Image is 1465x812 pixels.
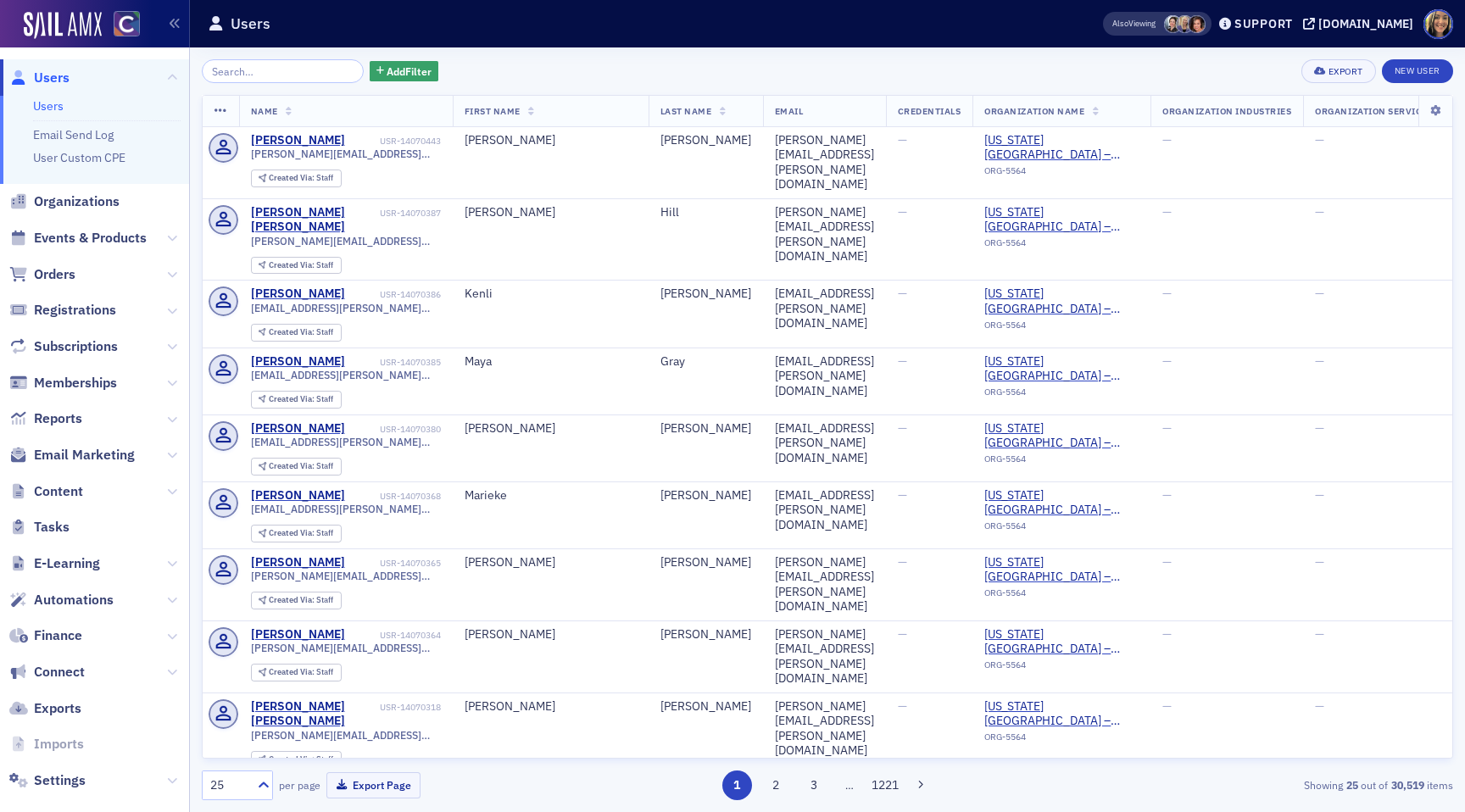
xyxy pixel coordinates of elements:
[465,555,637,570] div: [PERSON_NAME]
[251,729,441,742] span: [PERSON_NAME][EMAIL_ADDRESS][PERSON_NAME][DOMAIN_NAME]
[380,702,441,713] div: USR-14070318
[34,337,118,356] span: Subscriptions
[269,174,333,183] div: Staff
[269,596,333,605] div: Staff
[984,627,1139,657] span: Colorado State University – Fort Collins
[102,11,140,40] a: View Homepage
[984,520,1139,537] div: ORG-5564
[984,627,1139,657] a: [US_STATE][GEOGRAPHIC_DATA] – [GEOGRAPHIC_DATA][PERSON_NAME]
[9,337,118,356] a: Subscriptions
[9,663,85,681] a: Connect
[251,324,342,342] div: Created Via: Staff
[1176,15,1194,33] span: Alicia Gelinas
[34,265,75,284] span: Orders
[465,286,637,302] div: Kenli
[1315,554,1324,570] span: —
[660,699,751,715] div: [PERSON_NAME]
[1343,777,1361,793] strong: 25
[9,591,114,609] a: Automations
[279,777,320,793] label: per page
[251,503,441,515] span: [EMAIL_ADDRESS][PERSON_NAME][DOMAIN_NAME]
[34,374,117,392] span: Memberships
[251,391,342,409] div: Created Via: Staff
[984,286,1139,316] span: Colorado State University – Fort Collins
[269,668,333,677] div: Staff
[984,205,1139,235] a: [US_STATE][GEOGRAPHIC_DATA] – [GEOGRAPHIC_DATA][PERSON_NAME]
[251,488,345,503] div: [PERSON_NAME]
[348,424,441,435] div: USR-14070380
[269,259,316,270] span: Created Via :
[33,150,125,165] a: User Custom CPE
[348,136,441,147] div: USR-14070443
[984,354,1139,384] span: Colorado State University – Fort Collins
[722,770,752,800] button: 1
[348,630,441,641] div: USR-14070364
[1423,9,1453,39] span: Profile
[251,555,345,570] a: [PERSON_NAME]
[898,487,907,503] span: —
[251,354,345,370] div: [PERSON_NAME]
[984,133,1139,163] span: Colorado State University – Fort Collins
[1318,16,1413,31] div: [DOMAIN_NAME]
[984,555,1139,585] span: Colorado State University – Fort Collins
[1162,554,1172,570] span: —
[370,61,439,82] button: AddFilter
[269,462,333,471] div: Staff
[251,699,377,729] a: [PERSON_NAME] [PERSON_NAME]
[1301,59,1375,83] button: Export
[898,286,907,301] span: —
[114,11,140,37] img: SailAMX
[269,328,333,337] div: Staff
[1382,59,1453,83] a: New User
[9,699,81,718] a: Exports
[984,453,1139,470] div: ORG-5564
[898,698,907,714] span: —
[210,776,248,794] div: 25
[898,554,907,570] span: —
[251,205,377,235] div: [PERSON_NAME] [PERSON_NAME]
[9,735,84,754] a: Imports
[269,594,316,605] span: Created Via :
[269,395,333,404] div: Staff
[871,770,900,800] button: 1221
[251,286,345,302] a: [PERSON_NAME]
[1303,18,1419,30] button: [DOMAIN_NAME]
[269,326,316,337] span: Created Via :
[387,64,432,79] span: Add Filter
[1162,132,1172,147] span: —
[269,755,333,765] div: Staff
[348,558,441,569] div: USR-14070365
[1315,626,1324,642] span: —
[34,192,120,211] span: Organizations
[775,421,874,466] div: [EMAIL_ADDRESS][PERSON_NAME][DOMAIN_NAME]
[1162,286,1172,301] span: —
[1162,626,1172,642] span: —
[984,165,1139,182] div: ORG-5564
[984,587,1139,604] div: ORG-5564
[465,488,637,503] div: Marieke
[1315,105,1433,117] span: Organization Services
[34,626,82,645] span: Finance
[1329,67,1363,76] div: Export
[984,354,1139,384] a: [US_STATE][GEOGRAPHIC_DATA] – [GEOGRAPHIC_DATA][PERSON_NAME]
[348,289,441,300] div: USR-14070386
[1188,15,1206,33] span: Katie Foo
[251,436,441,448] span: [EMAIL_ADDRESS][PERSON_NAME][DOMAIN_NAME]
[660,205,751,220] div: Hill
[984,488,1139,518] span: Colorado State University – Fort Collins
[838,777,861,793] span: …
[984,205,1139,235] span: Colorado State University – Fort Collins
[9,69,70,87] a: Users
[9,229,147,247] a: Events & Products
[775,555,874,615] div: [PERSON_NAME][EMAIL_ADDRESS][PERSON_NAME][DOMAIN_NAME]
[251,570,441,582] span: [PERSON_NAME][EMAIL_ADDRESS][PERSON_NAME][DOMAIN_NAME]
[898,204,907,220] span: —
[9,301,116,320] a: Registrations
[775,205,874,264] div: [PERSON_NAME][EMAIL_ADDRESS][PERSON_NAME][DOMAIN_NAME]
[33,98,64,114] a: Users
[984,133,1139,163] a: [US_STATE][GEOGRAPHIC_DATA] – [GEOGRAPHIC_DATA][PERSON_NAME]
[775,699,874,759] div: [PERSON_NAME][EMAIL_ADDRESS][PERSON_NAME][DOMAIN_NAME]
[1164,15,1182,33] span: Pamela Galey-Coleman
[202,59,364,83] input: Search…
